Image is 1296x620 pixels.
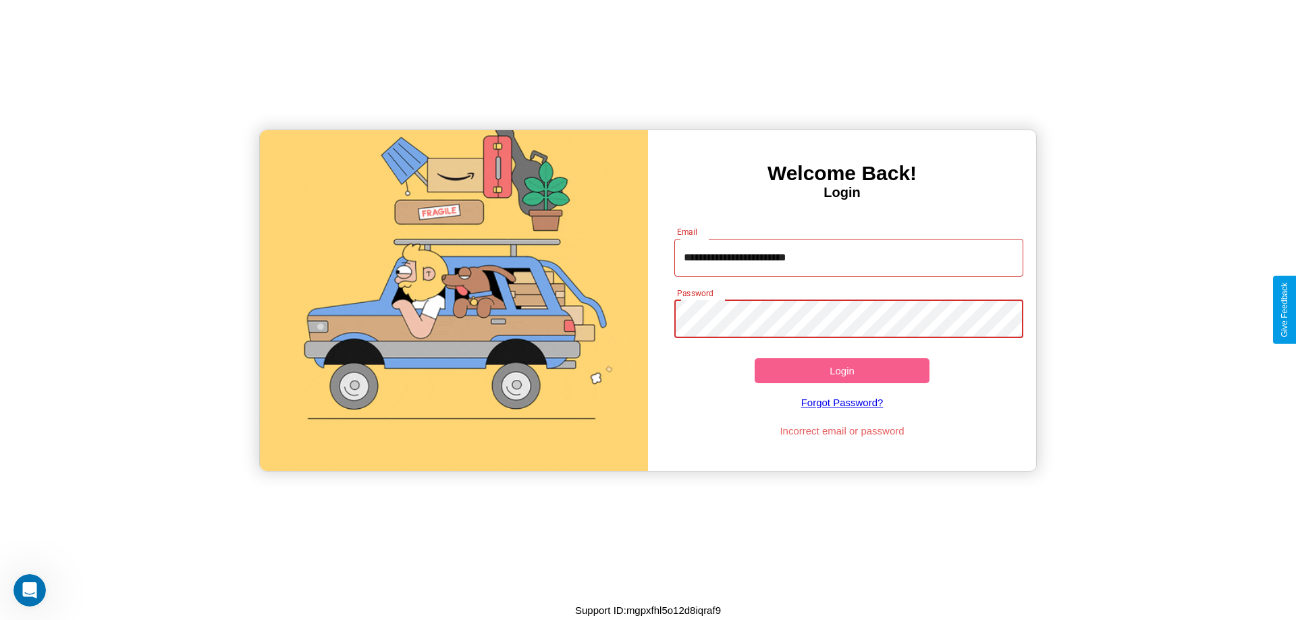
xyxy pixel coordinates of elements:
button: Login [755,358,929,383]
iframe: Intercom live chat [13,574,46,607]
label: Email [677,226,698,237]
img: gif [260,130,648,471]
div: Give Feedback [1280,283,1289,337]
h4: Login [648,185,1036,200]
p: Incorrect email or password [668,422,1017,440]
label: Password [677,287,713,299]
h3: Welcome Back! [648,162,1036,185]
p: Support ID: mgpxfhl5o12d8iqraf9 [575,601,721,619]
a: Forgot Password? [668,383,1017,422]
